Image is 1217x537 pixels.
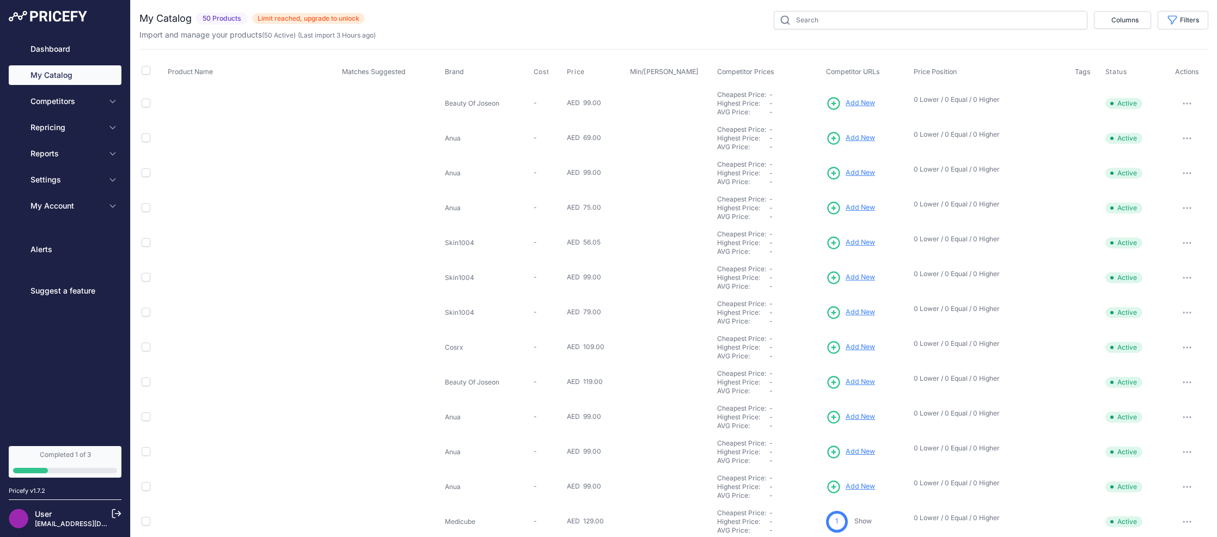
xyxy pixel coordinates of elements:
a: Cheapest Price: [717,300,766,308]
span: AED 119.00 [567,377,603,386]
span: AED 99.00 [567,482,601,490]
button: Repricing [9,118,121,137]
p: 0 Lower / 0 Equal / 0 Higher [914,165,1064,174]
div: AVG Price: [717,456,769,465]
p: 0 Lower / 0 Equal / 0 Higher [914,304,1064,313]
span: (Last import 3 Hours ago) [298,31,376,39]
span: Matches Suggested [342,68,406,76]
span: - [769,108,773,116]
a: My Catalog [9,65,121,85]
span: AED 79.00 [567,308,601,316]
a: Cheapest Price: [717,404,766,412]
a: Cheapest Price: [717,509,766,517]
span: - [769,491,773,499]
p: 0 Lower / 0 Equal / 0 Higher [914,514,1064,522]
p: Anua [445,169,527,178]
div: AVG Price: [717,108,769,117]
a: Add New [826,479,875,495]
a: Show [854,517,872,525]
span: - [769,169,773,177]
img: Pricefy Logo [9,11,87,22]
p: Skin1004 [445,273,527,282]
p: Beauty Of Joseon [445,378,527,387]
a: Cheapest Price: [717,474,766,482]
span: Reports [30,148,102,159]
button: Filters [1158,11,1208,29]
div: Highest Price: [717,239,769,247]
a: Suggest a feature [9,281,121,301]
p: 0 Lower / 0 Equal / 0 Higher [914,444,1064,453]
p: 0 Lower / 0 Equal / 0 Higher [914,130,1064,139]
span: Active [1105,516,1142,527]
span: - [769,378,773,386]
span: Repricing [30,122,102,133]
a: Cheapest Price: [717,195,766,203]
p: Anua [445,134,527,143]
span: Add New [846,133,875,143]
span: - [769,282,773,290]
span: - [769,404,773,412]
a: Cheapest Price: [717,90,766,99]
span: - [534,482,537,490]
a: Add New [826,444,875,460]
button: Competitors [9,91,121,111]
div: AVG Price: [717,387,769,395]
span: - [769,160,773,168]
span: - [769,509,773,517]
span: Active [1105,133,1142,144]
button: Cost [534,68,551,76]
span: Competitor Prices [717,68,774,76]
a: 50 Active [264,31,293,39]
span: Add New [846,272,875,283]
p: 0 Lower / 0 Equal / 0 Higher [914,95,1064,104]
p: Import and manage your products [139,29,376,40]
div: Highest Price: [717,273,769,282]
span: 1 [835,516,838,527]
span: - [769,178,773,186]
div: Highest Price: [717,204,769,212]
span: Add New [846,412,875,422]
a: Cheapest Price: [717,439,766,447]
p: 0 Lower / 0 Equal / 0 Higher [914,479,1064,487]
span: Add New [846,237,875,248]
span: Active [1105,98,1142,109]
span: - [534,168,537,176]
span: - [769,352,773,360]
span: - [769,90,773,99]
div: AVG Price: [717,352,769,361]
span: - [769,239,773,247]
p: 0 Lower / 0 Equal / 0 Higher [914,339,1064,348]
a: Add New [826,410,875,425]
a: [EMAIL_ADDRESS][DOMAIN_NAME] [35,520,149,528]
span: - [769,99,773,107]
p: Medicube [445,517,527,526]
span: - [534,133,537,142]
p: Anua [445,483,527,491]
span: AED 75.00 [567,203,601,211]
a: Cheapest Price: [717,369,766,377]
a: Cheapest Price: [717,265,766,273]
div: Highest Price: [717,343,769,352]
span: - [769,143,773,151]
button: Reports [9,144,121,163]
span: - [769,300,773,308]
a: Add New [826,166,875,181]
span: - [534,308,537,316]
div: Highest Price: [717,448,769,456]
button: Status [1105,68,1129,76]
span: Cost [534,68,549,76]
span: AED 56.05 [567,238,601,246]
span: - [534,203,537,211]
div: Pricefy v1.7.2 [9,486,45,496]
span: - [769,317,773,325]
span: My Account [30,200,102,211]
span: Active [1105,203,1142,213]
button: Columns [1094,11,1151,29]
span: ( ) [262,31,296,39]
span: - [534,343,537,351]
div: AVG Price: [717,143,769,151]
span: - [534,377,537,386]
span: - [534,447,537,455]
span: Status [1105,68,1127,76]
span: Add New [846,307,875,318]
